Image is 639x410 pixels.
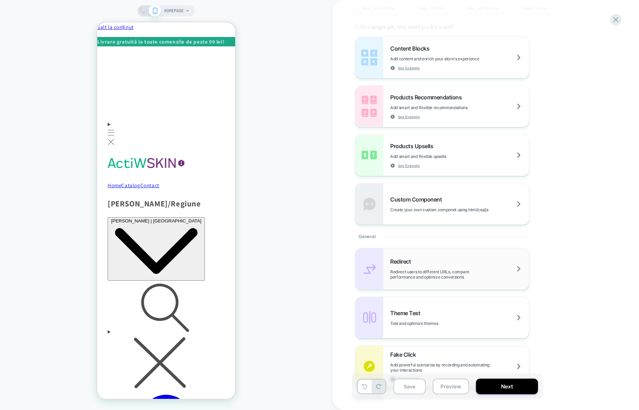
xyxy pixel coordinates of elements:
button: Preview [433,379,469,394]
span: Fake Click [390,351,419,358]
span: Theme Test [390,310,424,317]
span: Content Blocks [390,45,433,52]
summary: Meniu [10,97,17,126]
span: See Example [398,66,420,70]
a: actiwskin.ro [10,132,128,151]
span: Custom Component [390,196,445,203]
span: 2. No changes yet, what would you like to add? [355,24,454,30]
span: Page Load [522,6,546,10]
a: Contact [43,160,62,167]
span: Add smart and flexible upsells [390,154,481,159]
span: See Example [398,163,420,168]
span: ALL DEVICES [468,6,497,10]
span: Test and optimize themes [390,321,473,326]
button: [PERSON_NAME] | [GEOGRAPHIC_DATA] [10,195,108,258]
span: Products Recommendations [390,94,465,101]
summary: Căutați [10,259,128,369]
button: Next [476,379,538,394]
span: Redirect users to different URLs, compare performance and optimize conversions [390,269,529,280]
span: Redirect [390,258,414,265]
span: HOMEPAGE [164,5,184,16]
button: Save [393,379,426,394]
span: Add smart and flexible recommendations [390,105,502,110]
span: Products Upsells [390,143,437,150]
span: See Example [398,114,420,119]
h2: [PERSON_NAME]/Regiune [10,174,128,189]
span: Add content and enrich your store's experience [390,56,514,61]
span: Create your own custom componet using html/css/js [390,207,523,212]
span: All Visitors [362,6,394,10]
div: General [355,225,529,248]
span: [PERSON_NAME] | [GEOGRAPHIC_DATA] [14,196,104,201]
a: Home [10,160,24,167]
a: Catalog [24,160,43,167]
img: actiwskin.ro [10,136,87,146]
span: Add powerful scenarios by recording and automating your interactions [390,362,529,373]
span: ALL PAGES [419,6,443,10]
